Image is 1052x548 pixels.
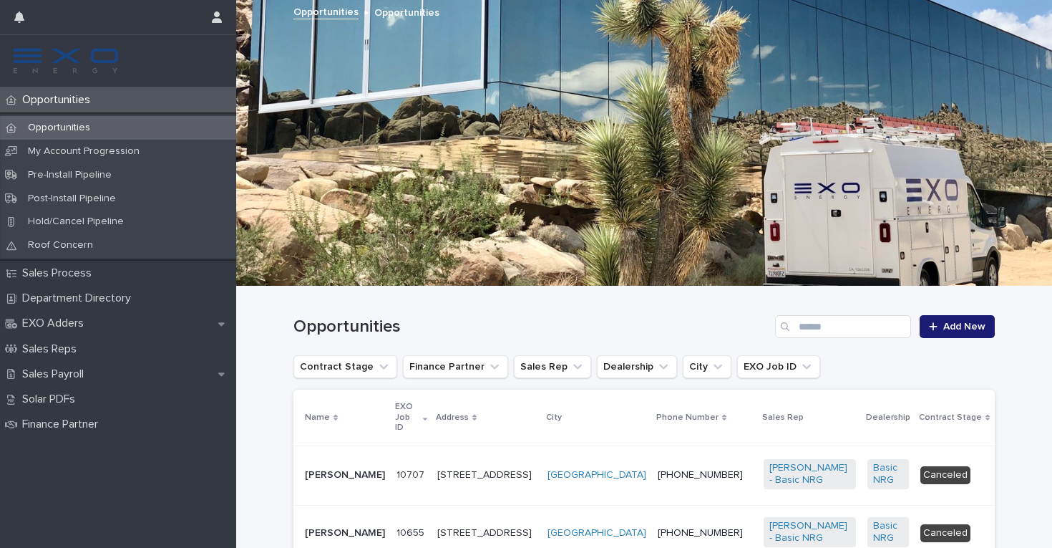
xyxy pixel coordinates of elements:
[436,410,469,426] p: Address
[656,410,719,426] p: Phone Number
[16,93,102,107] p: Opportunities
[597,355,677,378] button: Dealership
[919,410,982,426] p: Contract Stage
[920,315,995,338] a: Add New
[437,527,536,539] p: [STREET_ADDRESS]
[403,355,508,378] button: Finance Partner
[547,527,646,539] a: [GEOGRAPHIC_DATA]
[762,410,804,426] p: Sales Rep
[396,466,427,481] p: 10707
[658,470,743,480] a: [PHONE_NUMBER]
[16,342,88,356] p: Sales Reps
[769,462,850,486] a: [PERSON_NAME] - Basic NRG
[546,410,562,426] p: City
[873,462,903,486] a: Basic NRG
[16,169,123,181] p: Pre-Install Pipeline
[374,4,439,19] p: Opportunities
[16,266,103,280] p: Sales Process
[873,520,903,544] a: Basic NRG
[920,466,970,484] div: Canceled
[305,527,385,539] p: [PERSON_NAME]
[16,317,95,330] p: EXO Adders
[943,322,985,332] span: Add New
[16,216,135,228] p: Hold/Cancel Pipeline
[683,355,731,378] button: City
[396,524,427,539] p: 10655
[305,469,385,481] p: [PERSON_NAME]
[514,355,591,378] button: Sales Rep
[866,410,910,426] p: Dealership
[293,355,397,378] button: Contract Stage
[775,315,911,338] input: Search
[16,418,109,431] p: Finance Partner
[16,122,102,134] p: Opportunities
[16,292,142,305] p: Department Directory
[16,239,104,251] p: Roof Concern
[293,3,359,19] a: Opportunities
[293,317,769,337] h1: Opportunities
[11,47,120,75] img: FKS5r6ZBThi8E5hshIGi
[437,469,536,481] p: [STREET_ADDRESS]
[395,399,419,436] p: EXO Job ID
[547,469,646,481] a: [GEOGRAPHIC_DATA]
[658,528,743,538] a: [PHONE_NUMBER]
[920,524,970,542] div: Canceled
[16,393,87,406] p: Solar PDFs
[737,355,820,378] button: EXO Job ID
[769,520,850,544] a: [PERSON_NAME] - Basic NRG
[16,145,151,158] p: My Account Progression
[16,193,127,205] p: Post-Install Pipeline
[305,410,330,426] p: Name
[16,367,95,381] p: Sales Payroll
